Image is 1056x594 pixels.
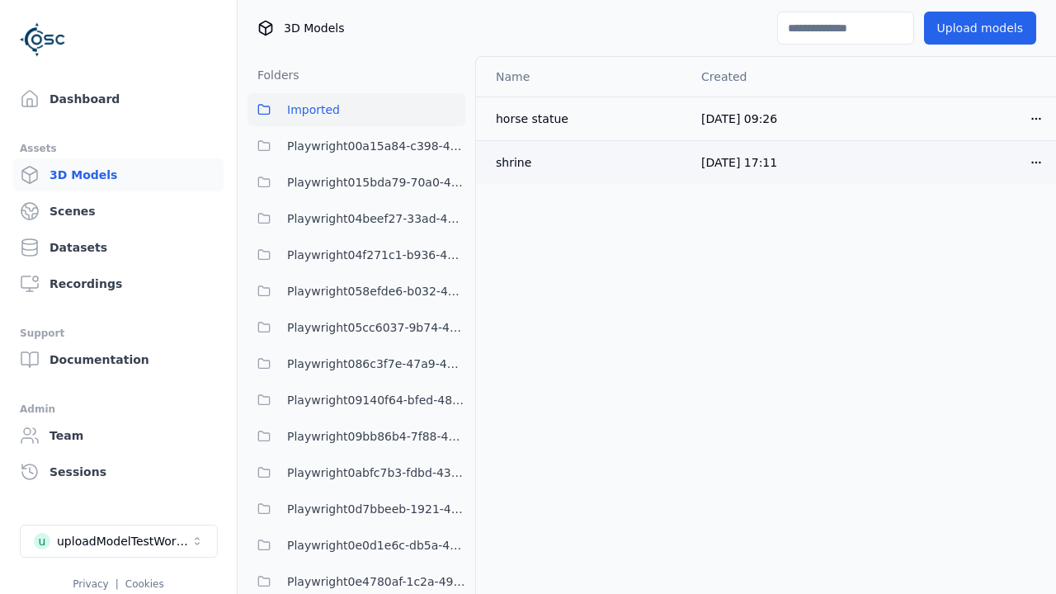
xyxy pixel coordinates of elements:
[247,166,465,199] button: Playwright015bda79-70a0-409c-99cb-1511bab16c94
[287,136,465,156] span: Playwright00a15a84-c398-4ef4-9da8-38c036397b1e
[287,172,465,192] span: Playwright015bda79-70a0-409c-99cb-1511bab16c94
[284,20,344,36] span: 3D Models
[20,139,217,158] div: Assets
[247,93,465,126] button: Imported
[247,529,465,562] button: Playwright0e0d1e6c-db5a-4244-b424-632341d2c1b4
[57,533,191,549] div: uploadModelTestWorkspace
[287,463,465,483] span: Playwright0abfc7b3-fdbd-438a-9097-bdc709c88d01
[20,323,217,343] div: Support
[476,57,688,97] th: Name
[688,57,872,97] th: Created
[701,112,777,125] span: [DATE] 09:26
[115,578,119,590] span: |
[287,427,465,446] span: Playwright09bb86b4-7f88-4a8f-8ea8-a4c9412c995e
[13,158,224,191] a: 3D Models
[701,156,777,169] span: [DATE] 17:11
[287,209,465,229] span: Playwright04beef27-33ad-4b39-a7ba-e3ff045e7193
[73,578,108,590] a: Privacy
[13,195,224,228] a: Scenes
[287,390,465,410] span: Playwright09140f64-bfed-4894-9ae1-f5b1e6c36039
[247,456,465,489] button: Playwright0abfc7b3-fdbd-438a-9097-bdc709c88d01
[287,245,465,265] span: Playwright04f271c1-b936-458c-b5f6-36ca6337f11a
[20,16,66,63] img: Logo
[247,493,465,526] button: Playwright0d7bbeeb-1921-41c6-b931-af810e4ce19a
[34,533,50,549] div: u
[13,267,224,300] a: Recordings
[287,318,465,337] span: Playwright05cc6037-9b74-4704-86c6-3ffabbdece83
[287,354,465,374] span: Playwright086c3f7e-47a9-4b40-930e-6daa73f464cc
[247,238,465,271] button: Playwright04f271c1-b936-458c-b5f6-36ca6337f11a
[247,275,465,308] button: Playwright058efde6-b032-4363-91b7-49175d678812
[125,578,164,590] a: Cookies
[13,455,224,488] a: Sessions
[287,535,465,555] span: Playwright0e0d1e6c-db5a-4244-b424-632341d2c1b4
[287,100,340,120] span: Imported
[20,399,217,419] div: Admin
[247,67,299,83] h3: Folders
[20,525,218,558] button: Select a workspace
[13,343,224,376] a: Documentation
[247,347,465,380] button: Playwright086c3f7e-47a9-4b40-930e-6daa73f464cc
[247,420,465,453] button: Playwright09bb86b4-7f88-4a8f-8ea8-a4c9412c995e
[287,572,465,592] span: Playwright0e4780af-1c2a-492e-901c-6880da17528a
[13,82,224,115] a: Dashboard
[496,154,675,171] div: shrine
[287,499,465,519] span: Playwright0d7bbeeb-1921-41c6-b931-af810e4ce19a
[247,384,465,417] button: Playwright09140f64-bfed-4894-9ae1-f5b1e6c36039
[496,111,675,127] div: horse statue
[247,130,465,163] button: Playwright00a15a84-c398-4ef4-9da8-38c036397b1e
[13,419,224,452] a: Team
[247,311,465,344] button: Playwright05cc6037-9b74-4704-86c6-3ffabbdece83
[287,281,465,301] span: Playwright058efde6-b032-4363-91b7-49175d678812
[13,231,224,264] a: Datasets
[924,12,1036,45] button: Upload models
[247,202,465,235] button: Playwright04beef27-33ad-4b39-a7ba-e3ff045e7193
